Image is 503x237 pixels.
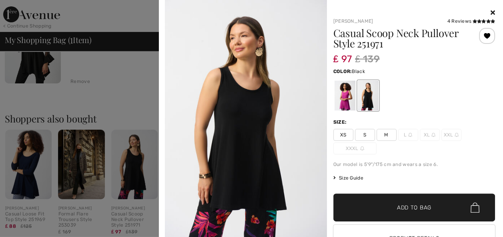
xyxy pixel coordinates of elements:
img: ring-m.svg [455,133,459,137]
span: Color: [333,69,352,74]
span: XXL [441,129,461,141]
span: ₤ 139 [355,52,380,66]
span: XS [333,129,353,141]
div: Purple orchid [334,81,355,111]
span: Black [352,69,365,74]
img: ring-m.svg [431,133,435,137]
span: Size Guide [333,174,363,182]
img: ring-m.svg [408,133,412,137]
img: ring-m.svg [360,146,364,150]
span: ₤ 97 [333,45,352,65]
a: [PERSON_NAME] [333,18,373,24]
span: XL [420,129,440,141]
img: Bag.svg [471,202,479,213]
span: S [355,129,375,141]
span: Add to Bag [397,203,431,212]
div: Black [357,81,378,111]
span: M [377,129,397,141]
div: Size: [333,118,349,126]
div: Our model is 5'9"/175 cm and wears a size 6. [333,161,495,168]
h1: Casual Scoop Neck Pullover Style 251971 [333,28,468,49]
div: 4 Reviews [447,18,495,25]
span: XXXL [333,142,377,154]
button: Add to Bag [333,194,495,221]
span: Chat [18,6,34,13]
span: L [398,129,418,141]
